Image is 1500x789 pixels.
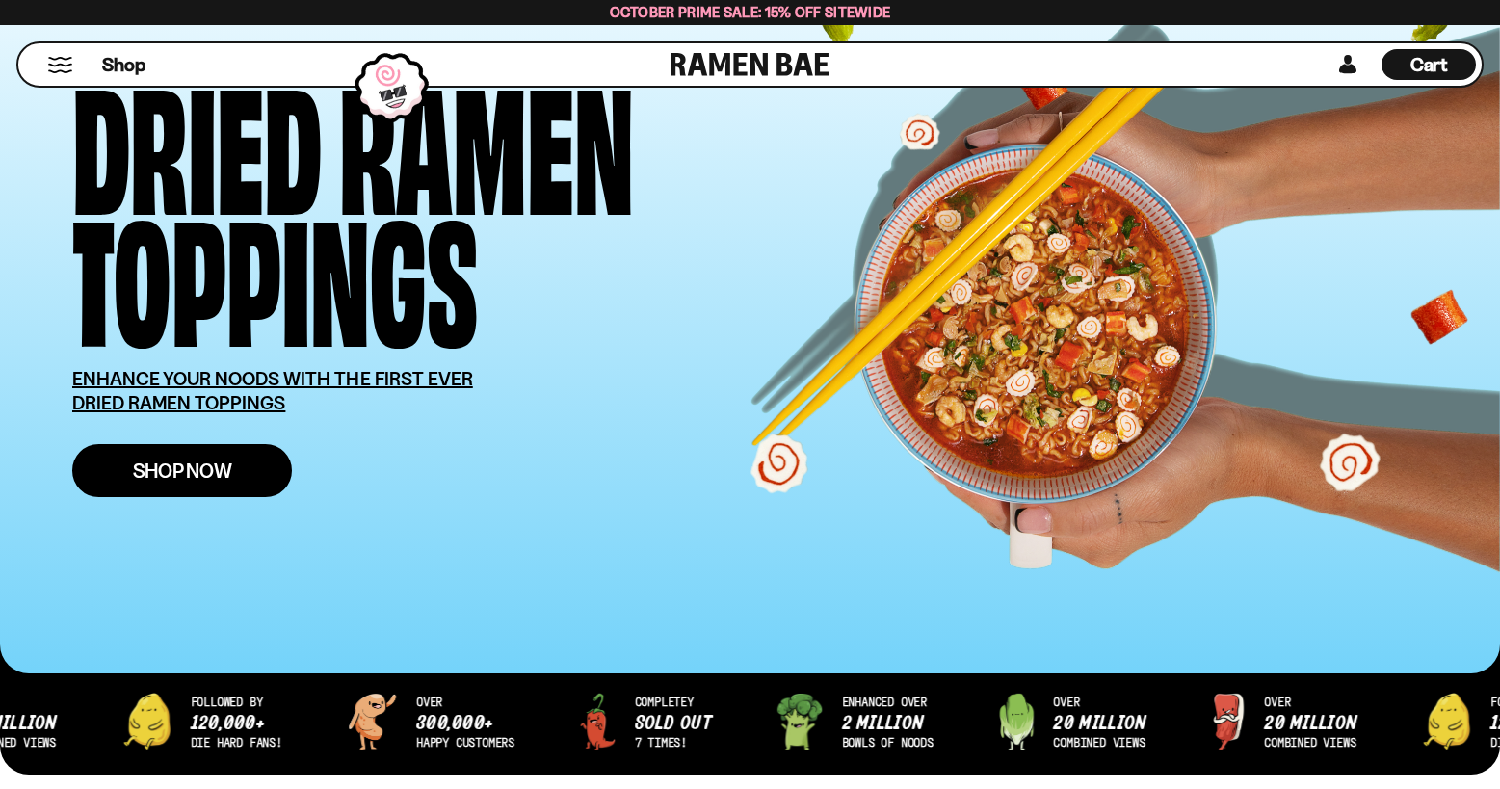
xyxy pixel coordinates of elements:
[72,367,473,414] u: ENHANCE YOUR NOODS WITH THE FIRST EVER DRIED RAMEN TOPPINGS
[339,74,634,206] div: Ramen
[610,3,891,21] span: October Prime Sale: 15% off Sitewide
[47,57,73,73] button: Mobile Menu Trigger
[72,444,292,497] a: Shop Now
[133,460,232,481] span: Shop Now
[102,52,145,78] span: Shop
[72,206,478,338] div: Toppings
[102,49,145,80] a: Shop
[72,74,322,206] div: Dried
[1410,53,1448,76] span: Cart
[1382,43,1476,86] div: Cart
